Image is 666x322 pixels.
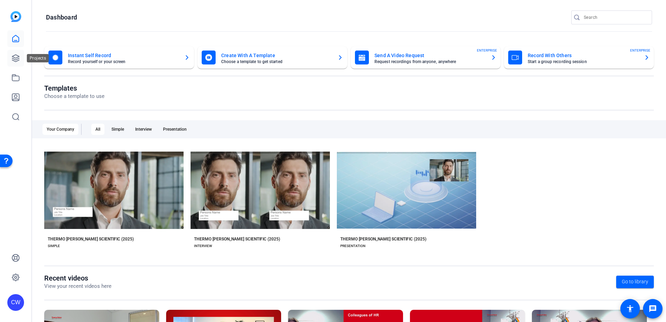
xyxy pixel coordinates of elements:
[622,278,648,285] span: Go to library
[630,48,650,53] span: ENTERPRISE
[374,60,485,64] mat-card-subtitle: Request recordings from anyone, anywhere
[48,236,134,242] div: THERMO [PERSON_NAME] SCIENTIFIC (2025)
[198,46,347,69] button: Create With A TemplateChoose a template to get started
[194,243,212,249] div: INTERVIEW
[44,46,194,69] button: Instant Self RecordRecord yourself or your screen
[46,13,77,22] h1: Dashboard
[528,51,638,60] mat-card-title: Record With Others
[68,60,179,64] mat-card-subtitle: Record yourself or your screen
[616,276,654,288] a: Go to library
[10,11,21,22] img: blue-gradient.svg
[351,46,501,69] button: Send A Video RequestRequest recordings from anyone, anywhereENTERPRISE
[48,243,60,249] div: SIMPLE
[131,124,156,135] div: Interview
[27,54,49,62] div: Projects
[340,243,365,249] div: PRESENTATION
[584,13,646,22] input: Search
[374,51,485,60] mat-card-title: Send A Video Request
[44,84,104,92] h1: Templates
[221,60,332,64] mat-card-subtitle: Choose a template to get started
[91,124,104,135] div: All
[7,294,24,311] div: CW
[44,282,111,290] p: View your recent videos here
[626,305,634,313] mat-icon: accessibility
[159,124,191,135] div: Presentation
[44,274,111,282] h1: Recent videos
[649,305,657,313] mat-icon: message
[194,236,280,242] div: THERMO [PERSON_NAME] SCIENTIFIC (2025)
[68,51,179,60] mat-card-title: Instant Self Record
[44,92,104,100] p: Choose a template to use
[340,236,426,242] div: THERMO [PERSON_NAME] SCIENTIFIC (2025)
[477,48,497,53] span: ENTERPRISE
[528,60,638,64] mat-card-subtitle: Start a group recording session
[504,46,654,69] button: Record With OthersStart a group recording sessionENTERPRISE
[221,51,332,60] mat-card-title: Create With A Template
[107,124,128,135] div: Simple
[42,124,78,135] div: Your Company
